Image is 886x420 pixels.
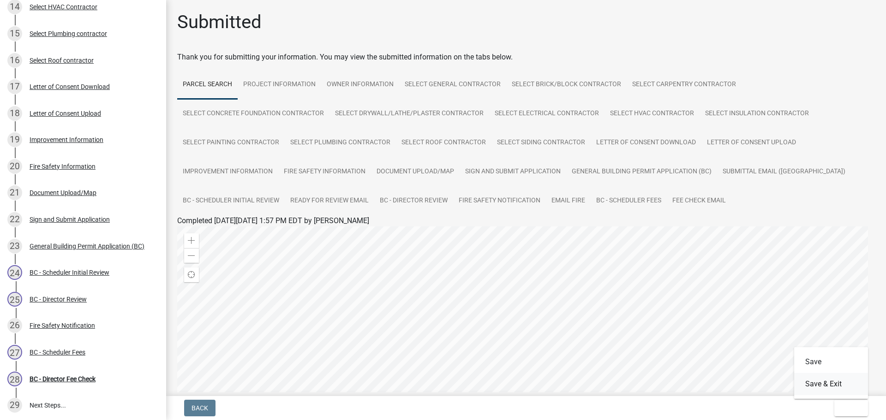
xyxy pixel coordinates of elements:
div: General Building Permit Application (BC) [30,243,144,249]
button: Save & Exit [794,373,868,395]
a: General Building Permit Application (BC) [566,157,717,187]
div: Letter of Consent Download [30,83,110,90]
div: Find my location [184,267,199,282]
div: 23 [7,239,22,254]
div: Improvement Information [30,136,103,143]
a: Select Painting contractor [177,128,285,158]
div: 28 [7,372,22,386]
a: Select General Contractor [399,70,506,100]
div: 19 [7,132,22,147]
a: Letter of Consent Download [591,128,701,158]
a: Letter of Consent Upload [701,128,802,158]
a: Owner Information [321,70,399,100]
a: Email Fire [546,186,591,216]
div: 27 [7,345,22,360]
div: Select Plumbing contractor [30,30,107,37]
div: 15 [7,26,22,41]
button: Save [794,351,868,373]
a: BC - Scheduler Fees [591,186,667,216]
div: 18 [7,106,22,121]
div: Document Upload/Map [30,189,96,196]
div: 26 [7,318,22,333]
a: Fire Safety Notification [453,186,546,216]
div: Fire Safety Information [30,163,96,170]
div: Select HVAC Contractor [30,4,97,10]
a: Select Carpentry contractor [627,70,742,100]
div: 22 [7,212,22,227]
a: Improvement Information [177,157,278,187]
div: BC - Scheduler Fees [30,349,85,355]
button: Exit [834,400,868,416]
div: BC - Director Review [30,296,87,302]
a: Document Upload/Map [371,157,460,187]
a: Select Electrical contractor [489,99,605,129]
div: Select Roof contractor [30,57,94,64]
a: Select Brick/Block Contractor [506,70,627,100]
div: Thank you for submitting your information. You may view the submitted information on the tabs below. [177,52,875,63]
button: Back [184,400,216,416]
h1: Submitted [177,11,262,33]
a: Parcel search [177,70,238,100]
div: 17 [7,79,22,94]
div: Letter of Consent Upload [30,110,101,117]
div: 29 [7,398,22,413]
a: Project Information [238,70,321,100]
a: Select HVAC Contractor [605,99,700,129]
div: BC - Scheduler Initial Review [30,269,109,276]
span: Back [192,404,208,412]
div: Sign and Submit Application [30,216,110,223]
div: Fire Safety Notification [30,322,95,329]
a: Select Plumbing contractor [285,128,396,158]
a: Select Concrete Foundation contractor [177,99,329,129]
div: Exit [794,347,868,399]
div: Zoom out [184,248,199,263]
a: Fire Safety Information [278,157,371,187]
span: Exit [842,404,855,412]
a: Fee Check Email [667,186,731,216]
a: Select Insulation contractor [700,99,814,129]
div: 21 [7,185,22,200]
div: 16 [7,53,22,68]
a: Ready for Review Email [285,186,374,216]
a: Sign and Submit Application [460,157,566,187]
div: 24 [7,265,22,280]
span: Completed [DATE][DATE] 1:57 PM EDT by [PERSON_NAME] [177,216,369,225]
div: 20 [7,159,22,174]
div: 25 [7,292,22,307]
div: BC - Director Fee Check [30,376,96,382]
div: Zoom in [184,233,199,248]
a: Select Siding contractor [491,128,591,158]
a: BC - Director Review [374,186,453,216]
a: Submittal Email ([GEOGRAPHIC_DATA]) [717,157,851,187]
a: Select Drywall/Lathe/Plaster contractor [329,99,489,129]
a: Select Roof contractor [396,128,491,158]
a: BC - Scheduler Initial Review [177,186,285,216]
